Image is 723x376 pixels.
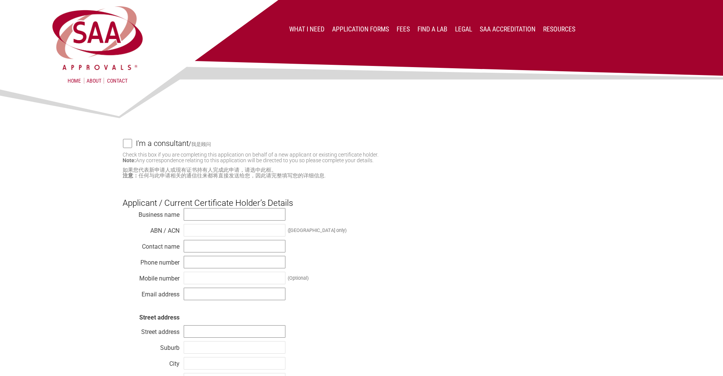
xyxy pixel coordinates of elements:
div: Phone number [123,257,180,265]
strong: 注意： [123,172,139,179]
div: City [123,358,180,366]
a: About [84,78,104,84]
div: Mobile number [123,273,180,280]
div: Street address [123,326,180,334]
a: Resources [543,25,575,33]
div: ([GEOGRAPHIC_DATA] only) [288,227,347,233]
a: Home [68,78,81,84]
div: (Optional) [288,275,309,281]
h3: Applicant / Current Certificate Holder’s Details [123,185,601,208]
strong: Street address [139,314,180,321]
a: SAA Accreditation [480,25,536,33]
h4: I'm a consultant [136,135,189,152]
div: Suburb [123,342,180,350]
small: 如果您代表新申请人或现有证书持有人完成此申请，请选中此框。 任何与此申请相关的通信往来都将直接发送给您，因此请完整填写您的详细信息. [123,167,601,179]
div: Contact name [123,241,180,249]
a: Fees [397,25,410,33]
label: / [136,139,601,148]
a: What I Need [289,25,324,33]
small: 我是顾问 [191,141,211,147]
div: ABN / ACN [123,225,180,233]
a: Application Forms [332,25,389,33]
strong: Note: [123,157,136,163]
div: Email address [123,289,180,296]
small: Check this box if you are completing this application on behalf of a new applicant or existing ce... [123,152,378,163]
a: Find a lab [417,25,447,33]
img: SAA Approvals [50,5,145,72]
a: Legal [455,25,472,33]
a: Contact [107,78,128,84]
div: Business name [123,209,180,217]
